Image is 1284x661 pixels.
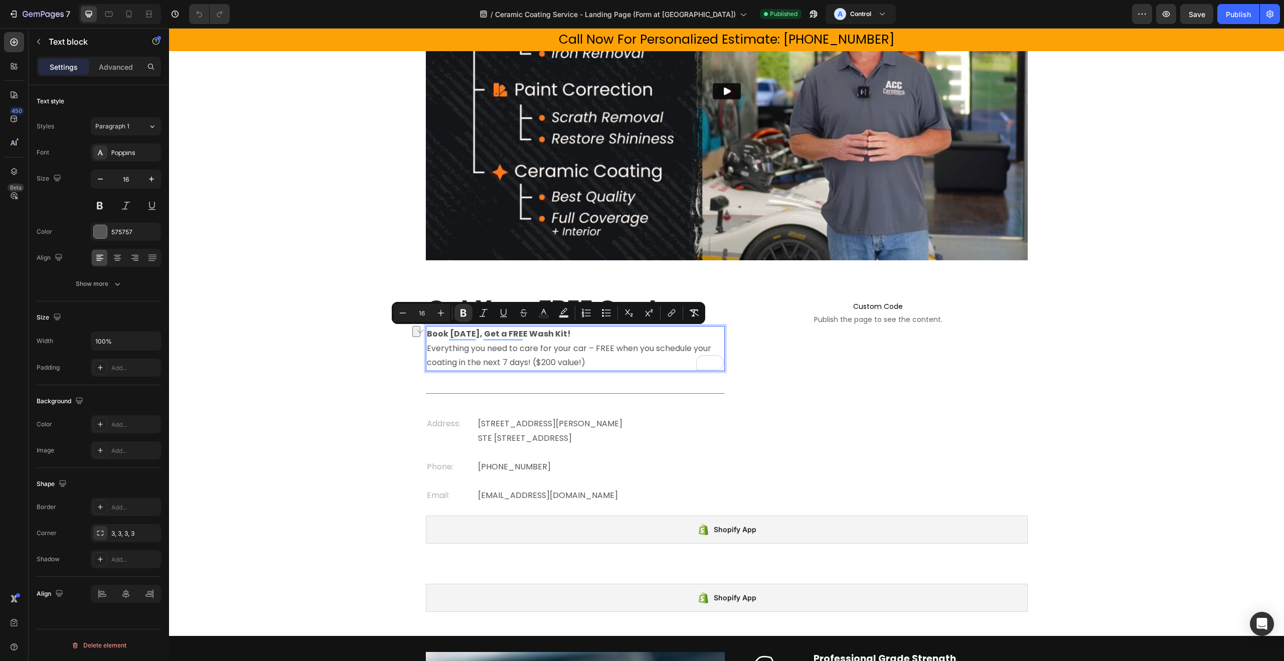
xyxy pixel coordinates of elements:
[111,555,158,564] div: Add...
[544,55,572,71] button: Play
[111,420,158,429] div: Add...
[37,172,63,186] div: Size
[10,107,24,115] div: 450
[495,9,736,20] span: Ceramic Coating Service - Landing Page (Form at [GEOGRAPHIC_DATA])
[1217,4,1259,24] button: Publish
[545,495,587,508] div: Shopify App
[37,587,65,601] div: Align
[99,62,133,72] p: Advanced
[91,117,161,135] button: Paragraph 1
[111,148,158,157] div: Poppins
[37,637,161,653] button: Delete element
[49,36,134,48] p: Text block
[258,460,305,475] p: Email:
[37,122,54,131] div: Styles
[644,624,859,638] h2: Professional Grade Strength
[257,298,556,343] div: Rich Text Editor. Editing area: main
[66,8,70,20] p: 7
[111,529,158,538] div: 3, 3, 3, 3
[826,4,896,24] button: AControl
[309,432,554,446] p: [PHONE_NUMBER]
[189,4,230,24] div: Undo/Redo
[560,286,859,296] span: Publish the page to see the content.
[37,251,65,265] div: Align
[111,503,158,512] div: Add...
[37,529,57,538] div: Corner
[4,4,75,24] button: 7
[37,148,49,157] div: Font
[258,299,555,342] p: Everything you need to care for your car – FREE when you schedule your coating in the next 7 days...
[91,332,160,350] input: Auto
[258,300,402,311] strong: Book [DATE], Get a FREE Wash Kit!
[37,420,52,429] div: Color
[491,9,493,20] span: /
[95,122,129,131] span: Paragraph 1
[111,228,158,237] div: 575757
[37,395,85,408] div: Background
[309,403,554,418] p: STE [STREET_ADDRESS]
[169,28,1284,661] iframe: To enrich screen reader interactions, please activate Accessibility in Grammarly extension settings
[258,432,305,446] p: Phone:
[838,9,843,19] p: A
[770,10,797,19] span: Published
[71,639,126,651] div: Delete element
[37,446,54,455] div: Image
[545,564,587,576] div: Shopify App
[1189,10,1205,19] span: Save
[37,363,60,372] div: Padding
[50,62,78,72] p: Settings
[392,302,705,324] div: Editor contextual toolbar
[258,389,305,403] p: Address:
[37,477,69,491] div: Shape
[1180,4,1213,24] button: Save
[37,275,161,293] button: Show more
[257,264,556,297] h2: Get Your FREE Quote
[309,389,554,403] p: [STREET_ADDRESS][PERSON_NAME]
[850,9,871,19] h3: Control
[37,503,56,512] div: Border
[37,555,60,564] div: Shadow
[76,279,122,289] div: Show more
[8,184,24,192] div: Beta
[309,460,554,475] p: [EMAIL_ADDRESS][DOMAIN_NAME]
[111,364,158,373] div: Add...
[1250,612,1274,636] div: Open Intercom Messenger
[37,97,64,106] div: Text style
[1226,9,1251,20] div: Publish
[560,272,859,284] span: Custom Code
[37,311,63,324] div: Size
[37,337,53,346] div: Width
[111,446,158,455] div: Add...
[37,227,52,236] div: Color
